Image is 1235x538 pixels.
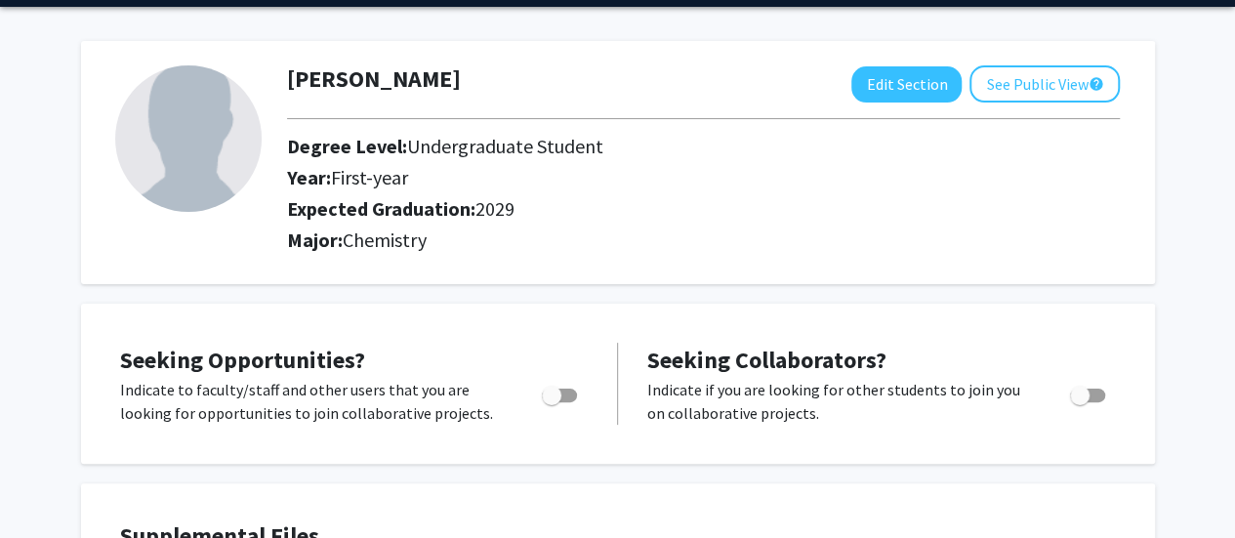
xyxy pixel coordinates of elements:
[115,65,262,212] img: Profile Picture
[120,378,505,425] p: Indicate to faculty/staff and other users that you are looking for opportunities to join collabor...
[287,65,461,94] h1: [PERSON_NAME]
[647,345,886,375] span: Seeking Collaborators?
[407,134,603,158] span: Undergraduate Student
[969,65,1120,103] button: See Public View
[287,228,1120,252] h2: Major:
[1062,378,1116,407] div: Toggle
[287,166,1010,189] h2: Year:
[287,135,1010,158] h2: Degree Level:
[851,66,962,103] button: Edit Section
[1088,72,1103,96] mat-icon: help
[287,197,1010,221] h2: Expected Graduation:
[343,228,427,252] span: Chemistry
[647,378,1033,425] p: Indicate if you are looking for other students to join you on collaborative projects.
[534,378,588,407] div: Toggle
[331,165,408,189] span: First-year
[120,345,365,375] span: Seeking Opportunities?
[15,450,83,523] iframe: Chat
[475,196,515,221] span: 2029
